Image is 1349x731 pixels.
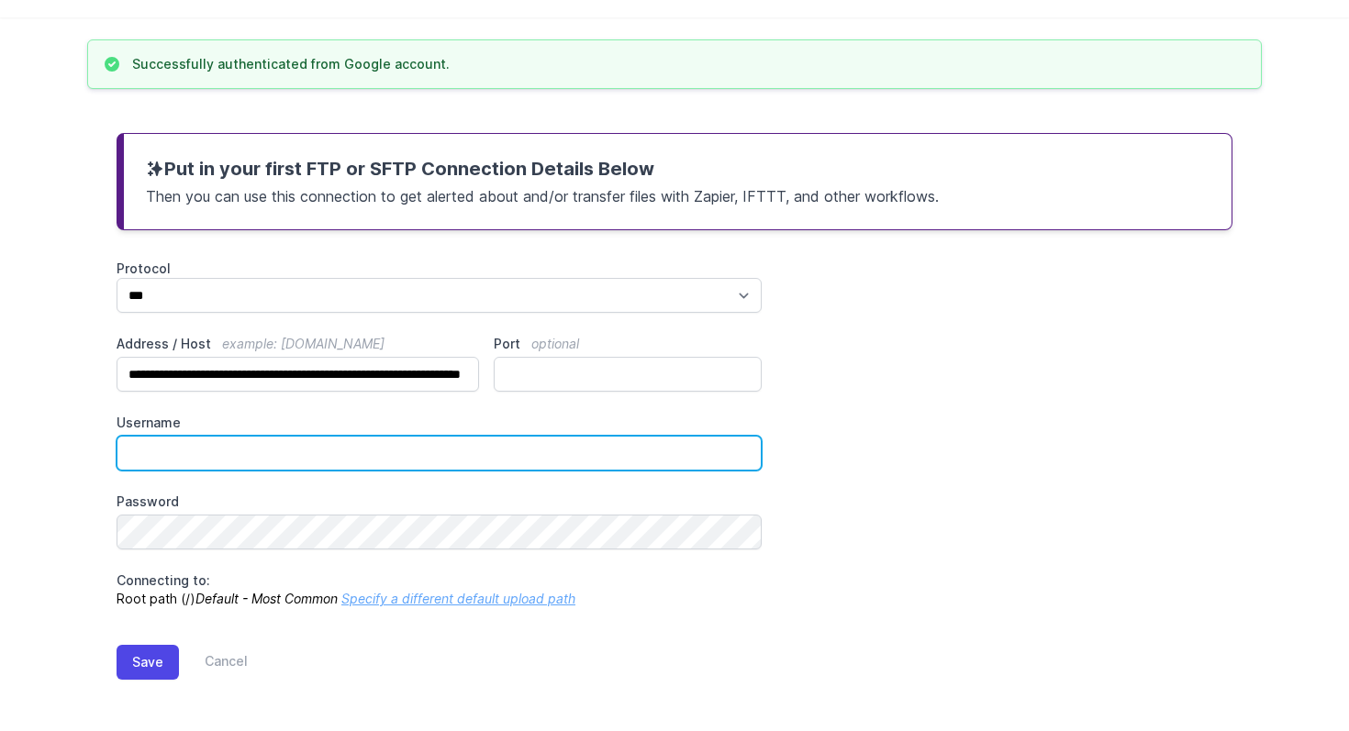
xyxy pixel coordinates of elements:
label: Address / Host [117,335,479,353]
button: Save [117,645,179,680]
label: Protocol [117,260,762,278]
iframe: Drift Widget Chat Controller [1257,639,1327,709]
a: Specify a different default upload path [341,591,575,606]
p: Root path (/) [117,571,762,608]
span: Connecting to: [117,572,210,588]
span: optional [531,336,579,351]
label: Username [117,414,762,432]
p: Then you can use this connection to get alerted about and/or transfer files with Zapier, IFTTT, a... [146,182,1210,207]
label: Password [117,493,762,511]
span: example: [DOMAIN_NAME] [222,336,385,351]
a: Cancel [179,645,248,680]
label: Port [494,335,762,353]
h3: Put in your first FTP or SFTP Connection Details Below [146,156,1210,182]
i: Default - Most Common [195,591,338,606]
h3: Successfully authenticated from Google account. [132,55,450,73]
